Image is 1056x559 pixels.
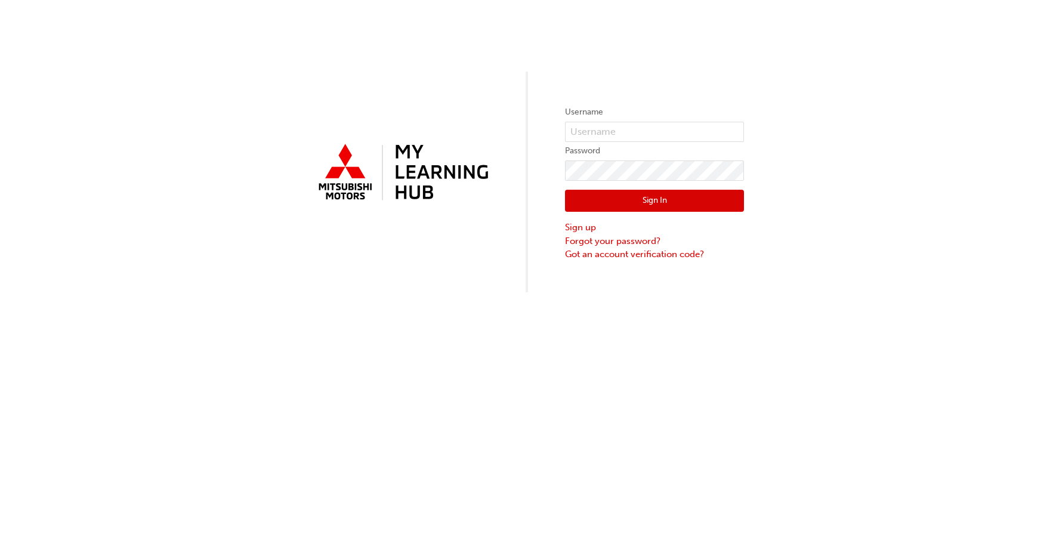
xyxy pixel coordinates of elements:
img: mmal [312,139,491,207]
a: Sign up [565,221,744,234]
label: Username [565,105,744,119]
button: Sign In [565,190,744,212]
label: Password [565,144,744,158]
a: Got an account verification code? [565,248,744,261]
a: Forgot your password? [565,234,744,248]
input: Username [565,122,744,142]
